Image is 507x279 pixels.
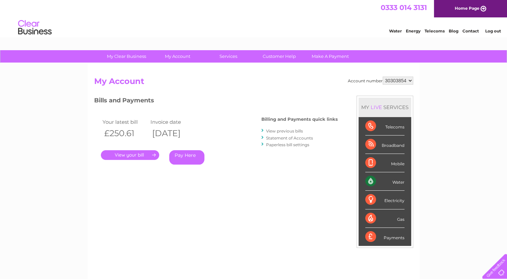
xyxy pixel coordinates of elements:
div: Broadband [365,135,404,154]
a: . [101,150,159,160]
div: Electricity [365,191,404,209]
a: Telecoms [425,28,445,33]
a: Pay Here [169,150,204,165]
div: Account number [348,77,413,85]
div: MY SERVICES [359,98,411,117]
h3: Bills and Payments [94,96,338,107]
td: Invoice date [149,117,197,126]
div: Telecoms [365,117,404,135]
a: Energy [406,28,421,33]
a: Make A Payment [303,50,358,63]
a: View previous bills [266,128,303,133]
div: LIVE [369,104,383,110]
img: logo.png [18,17,52,38]
a: My Account [150,50,205,63]
th: [DATE] [149,126,197,140]
h4: Billing and Payments quick links [261,117,338,122]
h2: My Account [94,77,413,89]
a: Contact [462,28,479,33]
a: 0333 014 3131 [381,3,427,12]
td: Your latest bill [101,117,149,126]
div: Gas [365,209,404,228]
a: Services [201,50,256,63]
div: Clear Business is a trading name of Verastar Limited (registered in [GEOGRAPHIC_DATA] No. 3667643... [96,4,412,32]
div: Payments [365,228,404,246]
a: Water [389,28,402,33]
a: Log out [485,28,501,33]
div: Water [365,172,404,191]
a: Paperless bill settings [266,142,309,147]
th: £250.61 [101,126,149,140]
a: Customer Help [252,50,307,63]
a: Statement of Accounts [266,135,313,141]
div: Mobile [365,154,404,172]
a: Blog [449,28,458,33]
a: My Clear Business [99,50,154,63]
